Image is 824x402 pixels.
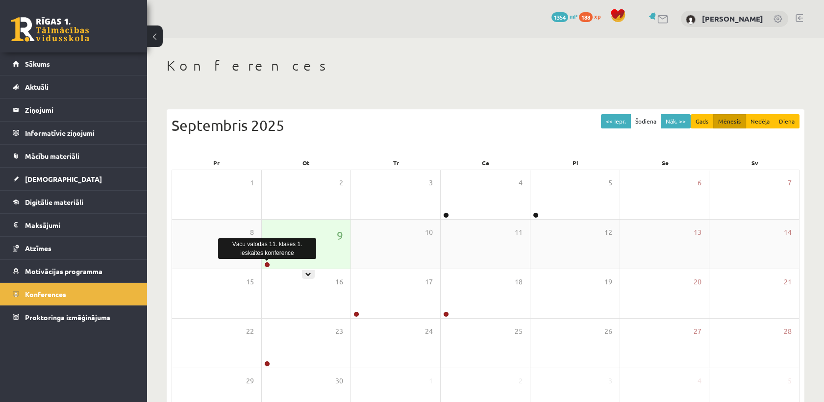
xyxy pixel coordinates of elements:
div: Tr [351,156,441,170]
span: Motivācijas programma [25,267,102,276]
span: 6 [698,177,701,188]
span: Digitālie materiāli [25,198,83,206]
span: Aktuāli [25,82,49,91]
a: 1354 mP [551,12,577,20]
span: Atzīmes [25,244,51,252]
div: Vācu valodas 11. klases 1. ieskaites konference [218,238,316,259]
button: Mēnesis [713,114,746,128]
a: Informatīvie ziņojumi [13,122,135,144]
span: Sākums [25,59,50,68]
span: 19 [604,276,612,287]
div: Septembris 2025 [172,114,799,136]
span: 14 [784,227,792,238]
div: Pi [530,156,620,170]
span: Konferences [25,290,66,299]
span: 11 [515,227,523,238]
button: Šodiena [630,114,661,128]
span: 3 [608,376,612,386]
a: Atzīmes [13,237,135,259]
span: 4 [698,376,701,386]
span: 5 [788,376,792,386]
button: Nāk. >> [661,114,691,128]
a: Proktoringa izmēģinājums [13,306,135,328]
div: Sv [710,156,799,170]
div: Ot [261,156,351,170]
button: Gads [691,114,714,128]
a: Maksājumi [13,214,135,236]
span: 3 [429,177,433,188]
span: 29 [246,376,254,386]
legend: Ziņojumi [25,99,135,121]
a: [DEMOGRAPHIC_DATA] [13,168,135,190]
span: 188 [579,12,593,22]
span: 13 [694,227,701,238]
span: 18 [515,276,523,287]
legend: Informatīvie ziņojumi [25,122,135,144]
a: Digitālie materiāli [13,191,135,213]
span: 23 [335,326,343,337]
a: Rīgas 1. Tālmācības vidusskola [11,17,89,42]
span: 8 [250,227,254,238]
span: 17 [425,276,433,287]
span: xp [594,12,600,20]
span: 9 [337,227,343,244]
a: 188 xp [579,12,605,20]
img: Viktorija Ivanova [686,15,696,25]
span: 1354 [551,12,568,22]
span: 16 [335,276,343,287]
span: 4 [519,177,523,188]
span: 24 [425,326,433,337]
span: 21 [784,276,792,287]
button: << Iepr. [601,114,631,128]
a: Sākums [13,52,135,75]
span: 7 [788,177,792,188]
span: 10 [425,227,433,238]
span: 22 [246,326,254,337]
span: [DEMOGRAPHIC_DATA] [25,175,102,183]
div: Pr [172,156,261,170]
a: Konferences [13,283,135,305]
span: 30 [335,376,343,386]
a: Aktuāli [13,75,135,98]
span: Proktoringa izmēģinājums [25,313,110,322]
button: Diena [774,114,799,128]
span: Mācību materiāli [25,151,79,160]
a: Mācību materiāli [13,145,135,167]
span: 26 [604,326,612,337]
a: Ziņojumi [13,99,135,121]
span: 28 [784,326,792,337]
button: Nedēļa [746,114,774,128]
legend: Maksājumi [25,214,135,236]
div: Ce [441,156,530,170]
h1: Konferences [167,57,804,74]
span: 15 [246,276,254,287]
span: 25 [515,326,523,337]
a: Motivācijas programma [13,260,135,282]
span: 2 [339,177,343,188]
span: 20 [694,276,701,287]
a: [PERSON_NAME] [702,14,763,24]
span: 5 [608,177,612,188]
div: Se [620,156,710,170]
span: 12 [604,227,612,238]
span: 1 [429,376,433,386]
span: mP [570,12,577,20]
span: 2 [519,376,523,386]
span: 27 [694,326,701,337]
span: 1 [250,177,254,188]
